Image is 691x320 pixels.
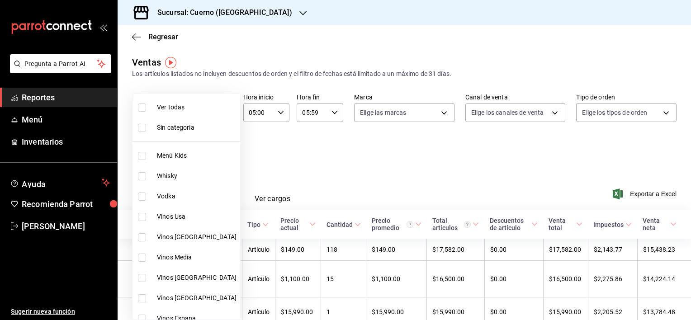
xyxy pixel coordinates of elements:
span: Ver todas [157,103,237,112]
span: Sin categoría [157,123,237,132]
span: Vodka [157,192,237,201]
span: Menú Kids [157,151,237,160]
span: Vinos [GEOGRAPHIC_DATA] [157,293,237,303]
span: Vinos Media [157,253,237,262]
span: Vinos [GEOGRAPHIC_DATA] [157,232,237,242]
span: Whisky [157,171,237,181]
img: Tooltip marker [165,57,176,68]
span: Vinos [GEOGRAPHIC_DATA] [157,273,237,282]
span: Vinos Usa [157,212,237,221]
